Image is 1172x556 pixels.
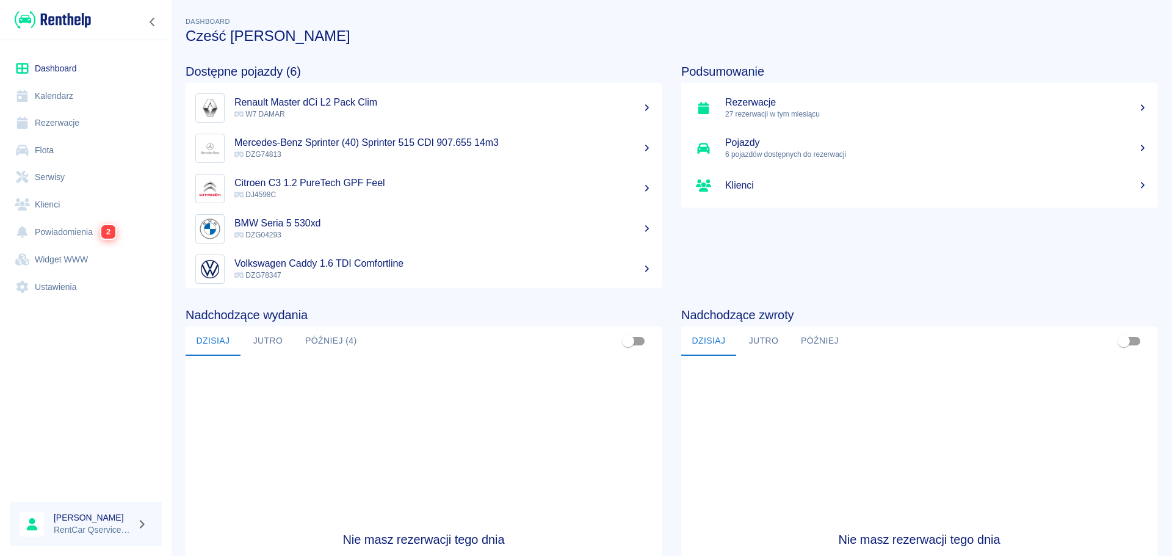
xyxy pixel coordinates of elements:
[741,532,1098,547] h4: Nie masz rezerwacji tego dnia
[245,532,602,547] h4: Nie masz rezerwacji tego dnia
[234,190,276,199] span: DJ4598C
[725,149,1148,160] p: 6 pojazdów dostępnych do rezerwacji
[295,327,367,356] button: Później (4)
[10,109,162,137] a: Rezerwacje
[186,209,662,249] a: ImageBMW Seria 5 530xd DZG04293
[725,109,1148,120] p: 27 rezerwacji w tym miesiącu
[54,524,132,536] p: RentCar Qservice Damar Parts
[234,96,652,109] h5: Renault Master dCi L2 Pack Clim
[15,10,91,30] img: Renthelp logo
[10,273,162,301] a: Ustawienia
[10,55,162,82] a: Dashboard
[186,27,1157,45] h3: Cześć [PERSON_NAME]
[198,258,222,281] img: Image
[10,246,162,273] a: Widget WWW
[681,88,1157,128] a: Rezerwacje27 rezerwacji w tym miesiącu
[791,327,848,356] button: Później
[725,179,1148,192] h5: Klienci
[681,327,736,356] button: Dzisiaj
[681,168,1157,203] a: Klienci
[143,14,162,30] button: Zwiń nawigację
[234,258,652,270] h5: Volkswagen Caddy 1.6 TDI Comfortline
[681,64,1157,79] h4: Podsumowanie
[234,150,281,159] span: DZG74813
[198,96,222,120] img: Image
[241,327,295,356] button: Jutro
[198,217,222,240] img: Image
[54,511,132,524] h6: [PERSON_NAME]
[10,191,162,218] a: Klienci
[10,82,162,110] a: Kalendarz
[234,110,285,118] span: W7 DAMAR
[234,271,281,280] span: DZG78347
[1112,330,1135,353] span: Pokaż przypisane tylko do mnie
[186,168,662,209] a: ImageCitroen C3 1.2 PureTech GPF Feel DJ4598C
[234,137,652,149] h5: Mercedes-Benz Sprinter (40) Sprinter 515 CDI 907.655 14m3
[198,177,222,200] img: Image
[186,88,662,128] a: ImageRenault Master dCi L2 Pack Clim W7 DAMAR
[234,177,652,189] h5: Citroen C3 1.2 PureTech GPF Feel
[186,327,241,356] button: Dzisiaj
[681,128,1157,168] a: Pojazdy6 pojazdów dostępnych do rezerwacji
[617,330,640,353] span: Pokaż przypisane tylko do mnie
[234,217,652,229] h5: BMW Seria 5 530xd
[198,137,222,160] img: Image
[186,308,662,322] h4: Nadchodzące wydania
[10,218,162,246] a: Powiadomienia2
[10,164,162,191] a: Serwisy
[725,96,1148,109] h5: Rezerwacje
[186,64,662,79] h4: Dostępne pojazdy (6)
[186,249,662,289] a: ImageVolkswagen Caddy 1.6 TDI Comfortline DZG78347
[186,128,662,168] a: ImageMercedes-Benz Sprinter (40) Sprinter 515 CDI 907.655 14m3 DZG74813
[681,308,1157,322] h4: Nadchodzące zwroty
[725,137,1148,149] h5: Pojazdy
[736,327,791,356] button: Jutro
[186,18,230,25] span: Dashboard
[10,10,91,30] a: Renthelp logo
[10,137,162,164] a: Flota
[101,225,115,239] span: 2
[345,410,502,518] img: Fleet
[841,410,998,518] img: Fleet
[234,231,281,239] span: DZG04293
